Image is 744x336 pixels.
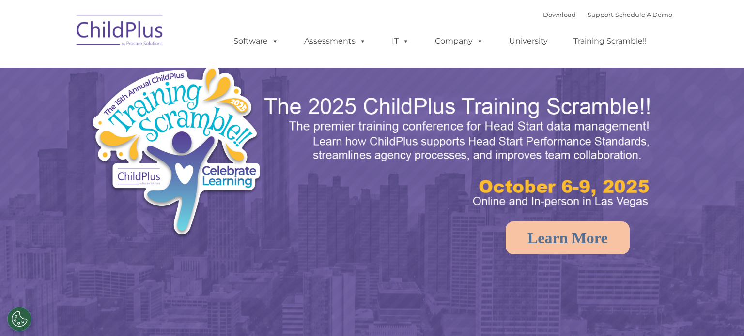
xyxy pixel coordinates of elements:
[506,221,630,254] a: Learn More
[615,11,672,18] a: Schedule A Demo
[382,31,419,51] a: IT
[588,11,613,18] a: Support
[72,8,169,56] img: ChildPlus by Procare Solutions
[543,11,576,18] a: Download
[7,307,31,331] button: Cookies Settings
[499,31,558,51] a: University
[543,11,672,18] font: |
[425,31,493,51] a: Company
[564,31,656,51] a: Training Scramble!!
[294,31,376,51] a: Assessments
[224,31,288,51] a: Software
